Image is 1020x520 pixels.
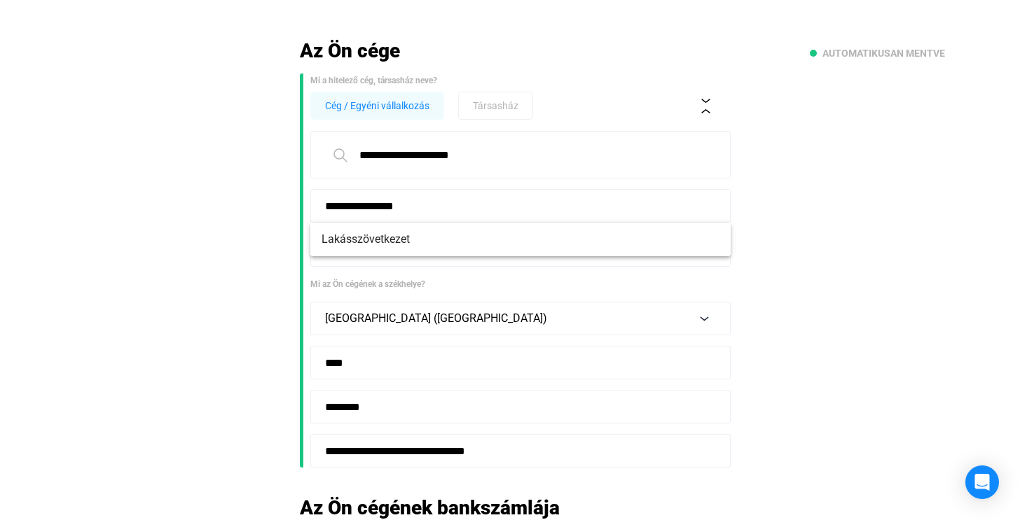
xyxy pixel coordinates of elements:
[310,92,444,120] button: Cég / Egyéni vállalkozás
[310,302,731,335] button: [GEOGRAPHIC_DATA] ([GEOGRAPHIC_DATA])
[300,496,720,520] h2: Az Ön cégének bankszámlája
[322,231,719,248] span: Lakásszövetkezet
[473,97,518,114] span: Társasház
[325,97,429,114] span: Cég / Egyéni vállalkozás
[698,99,713,113] img: collapse
[310,277,720,291] div: Mi az Ön cégének a székhelye?
[691,91,720,120] button: collapse
[325,311,547,325] span: [GEOGRAPHIC_DATA] ([GEOGRAPHIC_DATA])
[458,92,533,120] button: Társasház
[310,73,720,87] div: Mi a hitelező cég, társasház neve?
[300,38,720,63] h2: Az Ön cége
[965,465,999,499] div: Open Intercom Messenger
